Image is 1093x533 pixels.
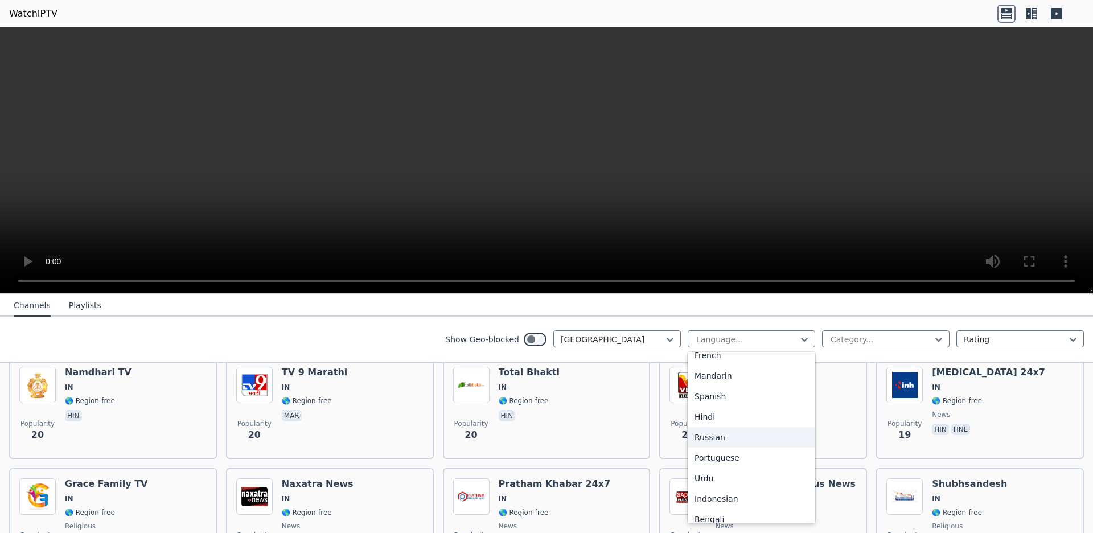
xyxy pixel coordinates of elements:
[499,508,549,517] span: 🌎 Region-free
[499,396,549,405] span: 🌎 Region-free
[688,407,815,427] div: Hindi
[688,366,815,386] div: Mandarin
[236,367,273,403] img: TV 9 Marathi
[282,522,300,531] span: news
[951,424,971,435] p: hne
[932,508,982,517] span: 🌎 Region-free
[236,478,273,515] img: Naxatra News
[454,419,488,428] span: Popularity
[453,367,490,403] img: Total Bhakti
[65,367,132,378] h6: Namdhari TV
[465,428,477,442] span: 20
[499,367,560,378] h6: Total Bhakti
[65,494,73,503] span: IN
[14,295,51,317] button: Channels
[932,383,940,392] span: IN
[65,508,115,517] span: 🌎 Region-free
[499,478,611,490] h6: Pratham Khabar 24x7
[282,508,332,517] span: 🌎 Region-free
[20,419,55,428] span: Popularity
[886,367,923,403] img: INH 24x7
[499,494,507,503] span: IN
[932,396,982,405] span: 🌎 Region-free
[932,494,940,503] span: IN
[932,367,1045,378] h6: [MEDICAL_DATA] 24x7
[886,478,923,515] img: Shubhsandesh
[9,7,57,20] a: WatchIPTV
[65,396,115,405] span: 🌎 Region-free
[282,410,302,421] p: mar
[671,419,705,428] span: Popularity
[65,522,96,531] span: religious
[688,509,815,530] div: Bengali
[282,396,332,405] span: 🌎 Region-free
[282,367,348,378] h6: TV 9 Marathi
[688,427,815,448] div: Russian
[282,494,290,503] span: IN
[669,478,706,515] img: Sadhna Plus News
[282,478,354,490] h6: Naxatra News
[688,489,815,509] div: Indonesian
[688,468,815,489] div: Urdu
[688,386,815,407] div: Spanish
[65,383,73,392] span: IN
[887,419,922,428] span: Popularity
[65,478,147,490] h6: Grace Family TV
[499,383,507,392] span: IN
[248,428,261,442] span: 20
[237,419,272,428] span: Popularity
[688,448,815,468] div: Portuguese
[681,428,694,442] span: 20
[499,410,516,421] p: hin
[932,424,949,435] p: hin
[19,478,56,515] img: Grace Family TV
[445,334,519,345] label: Show Geo-blocked
[932,478,1007,490] h6: Shubhsandesh
[282,383,290,392] span: IN
[932,522,963,531] span: religious
[932,410,950,419] span: news
[31,428,44,442] span: 20
[453,478,490,515] img: Pratham Khabar 24x7
[715,522,733,531] span: news
[688,345,815,366] div: French
[65,410,82,421] p: hin
[898,428,911,442] span: 19
[69,295,101,317] button: Playlists
[669,367,706,403] img: VBC News
[19,367,56,403] img: Namdhari TV
[499,522,517,531] span: news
